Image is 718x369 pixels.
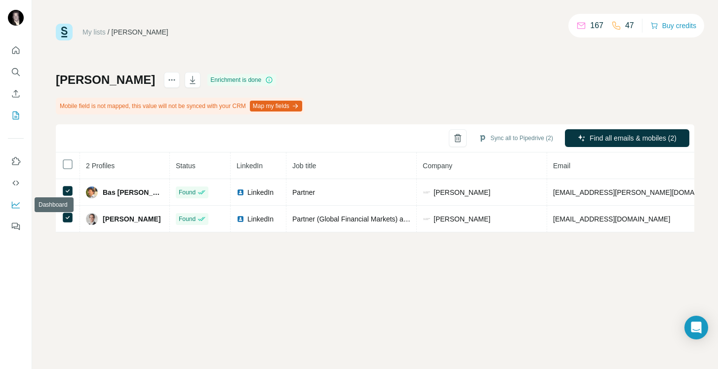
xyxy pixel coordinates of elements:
img: Avatar [86,213,98,225]
a: My lists [82,28,106,36]
button: Feedback [8,218,24,235]
span: Status [176,162,196,170]
span: Partner [292,188,315,196]
span: Company [423,162,452,170]
img: Surfe Logo [56,24,73,40]
div: Mobile field is not mapped, this value will not be synced with your CRM [56,98,304,114]
button: Use Surfe on LinkedIn [8,152,24,170]
img: company-logo [423,188,431,196]
span: 2 Profiles [86,162,115,170]
span: Found [179,215,196,223]
img: Avatar [86,186,98,198]
li: / [108,27,110,37]
p: 167 [590,20,603,32]
div: Enrichment is done [207,74,276,86]
button: Sync all to Pipedrive (2) [472,131,560,146]
span: Job title [292,162,316,170]
span: Found [179,188,196,197]
button: Quick start [8,41,24,59]
div: [PERSON_NAME] [112,27,168,37]
span: LinkedIn [247,187,274,197]
p: 47 [625,20,634,32]
span: Email [553,162,570,170]
button: Map my fields [250,101,302,111]
button: Enrich CSV [8,85,24,103]
span: [EMAIL_ADDRESS][DOMAIN_NAME] [553,215,670,223]
img: LinkedIn logo [237,188,244,196]
button: Buy credits [650,19,696,33]
img: LinkedIn logo [237,215,244,223]
img: company-logo [423,215,431,223]
button: Dashboard [8,196,24,214]
button: Search [8,63,24,81]
button: Find all emails & mobiles (2) [565,129,689,147]
span: LinkedIn [237,162,263,170]
button: actions [164,72,180,88]
span: Bas [PERSON_NAME] [103,187,163,197]
img: Avatar [8,10,24,26]
span: [PERSON_NAME] [434,214,490,224]
span: [PERSON_NAME] [434,187,490,197]
div: Open Intercom Messenger [684,316,708,339]
button: My lists [8,107,24,124]
h1: [PERSON_NAME] [56,72,155,88]
button: Use Surfe API [8,174,24,192]
span: Partner (Global Financial Markets) at [PERSON_NAME] [292,215,464,223]
span: [PERSON_NAME] [103,214,160,224]
span: LinkedIn [247,214,274,224]
span: Find all emails & mobiles (2) [590,133,677,143]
